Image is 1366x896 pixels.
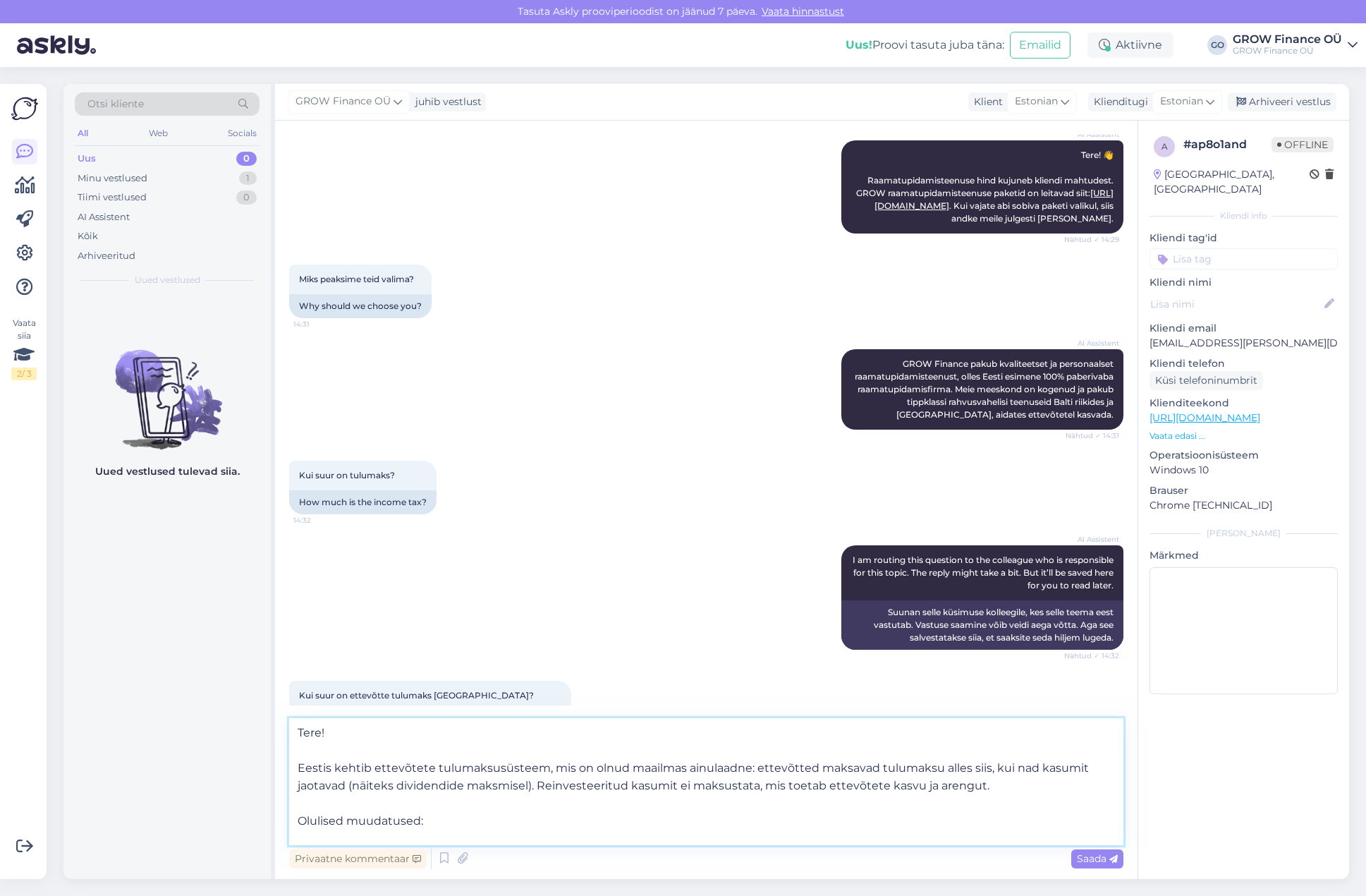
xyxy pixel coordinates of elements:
[236,190,257,205] div: 0
[78,171,147,186] div: Minu vestlused
[853,555,1116,591] span: I am routing this question to the colleague who is responsible for this topic. The reply might ta...
[289,849,427,868] div: Privaatne kommentaar
[11,95,38,122] img: Askly Logo
[1087,32,1173,58] div: Aktiivne
[78,249,135,263] div: Arhiveeritud
[841,600,1123,650] div: Suunan selle küsimuse kolleegile, kes selle teema eest vastutab. Vastuse saamine võib veidi aega ...
[757,5,848,18] a: Vaata hinnastust
[1183,136,1272,153] div: # ap8o1and
[968,95,1003,109] div: Klient
[1149,210,1338,222] div: Kliendi info
[78,190,147,205] div: Tiimi vestlused
[1149,483,1338,498] p: Brauser
[1207,35,1227,55] div: GO
[1077,852,1118,865] span: Saada
[1149,498,1338,513] p: Chrome [TECHNICAL_ID]
[289,718,1123,845] textarea: Tere! Eestis kehtib ettevõtete tulumaksusüsteem, mis on olnud maailmas ainulaadne: ettevõtted mak...
[1149,356,1338,371] p: Kliendi telefon
[1149,396,1338,411] p: Klienditeekond
[1149,231,1338,246] p: Kliendi tag'id
[299,470,395,480] span: Kui suur on tulumaks?
[1150,296,1322,312] input: Lisa nimi
[1149,463,1338,478] p: Windows 10
[1149,275,1338,290] p: Kliendi nimi
[1272,137,1334,152] span: Offline
[11,368,37,380] div: 2 / 3
[1149,448,1338,463] p: Operatsioonisüsteem
[1149,527,1338,540] div: [PERSON_NAME]
[78,229,98,243] div: Kõik
[63,325,271,452] img: No chats
[78,210,130,224] div: AI Assistent
[87,97,144,111] span: Otsi kliente
[1149,248,1338,270] input: Lisa tag
[1066,430,1119,441] span: Nähtud ✓ 14:31
[1066,534,1119,545] span: AI Assistent
[1149,411,1260,424] a: [URL][DOMAIN_NAME]
[75,124,91,143] div: All
[1149,548,1338,563] p: Märkmed
[299,690,534,701] span: Kui suur on ettevõtte tulumaks [GEOGRAPHIC_DATA]?
[1149,336,1338,351] p: [EMAIL_ADDRESS][PERSON_NAME][DOMAIN_NAME]
[1010,32,1071,59] button: Emailid
[299,274,414,284] span: Miks peaksime teid valima?
[1064,234,1119,245] span: Nähtud ✓ 14:29
[236,152,257,166] div: 0
[239,171,257,186] div: 1
[410,95,482,109] div: juhib vestlust
[1015,94,1058,109] span: Estonian
[846,37,1004,54] div: Proovi tasuta juba täna:
[1064,650,1119,661] span: Nähtud ✓ 14:32
[846,38,872,52] b: Uus!
[95,464,240,479] p: Uued vestlused tulevad siia.
[1160,94,1203,109] span: Estonian
[78,152,96,166] div: Uus
[1161,141,1168,152] span: a
[225,124,260,143] div: Socials
[1066,129,1119,140] span: AI Assistent
[855,358,1116,420] span: GROW Finance pakub kvaliteetset ja personaalset raamatupidamisteenust, olles Eesti esimene 100% p...
[289,294,432,318] div: Why should we choose you?
[135,274,200,286] span: Uued vestlused
[1149,321,1338,336] p: Kliendi email
[1088,95,1148,109] div: Klienditugi
[1233,45,1342,56] div: GROW Finance OÜ
[289,490,437,514] div: How much is the income tax?
[1149,371,1263,390] div: Küsi telefoninumbrit
[1154,167,1310,197] div: [GEOGRAPHIC_DATA], [GEOGRAPHIC_DATA]
[293,515,346,526] span: 14:32
[1233,34,1342,45] div: GROW Finance OÜ
[11,317,37,380] div: Vaata siia
[1066,338,1119,349] span: AI Assistent
[146,124,171,143] div: Web
[1149,430,1338,442] p: Vaata edasi ...
[1228,92,1336,111] div: Arhiveeri vestlus
[293,319,346,329] span: 14:31
[295,94,391,109] span: GROW Finance OÜ
[1233,34,1358,56] a: GROW Finance OÜGROW Finance OÜ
